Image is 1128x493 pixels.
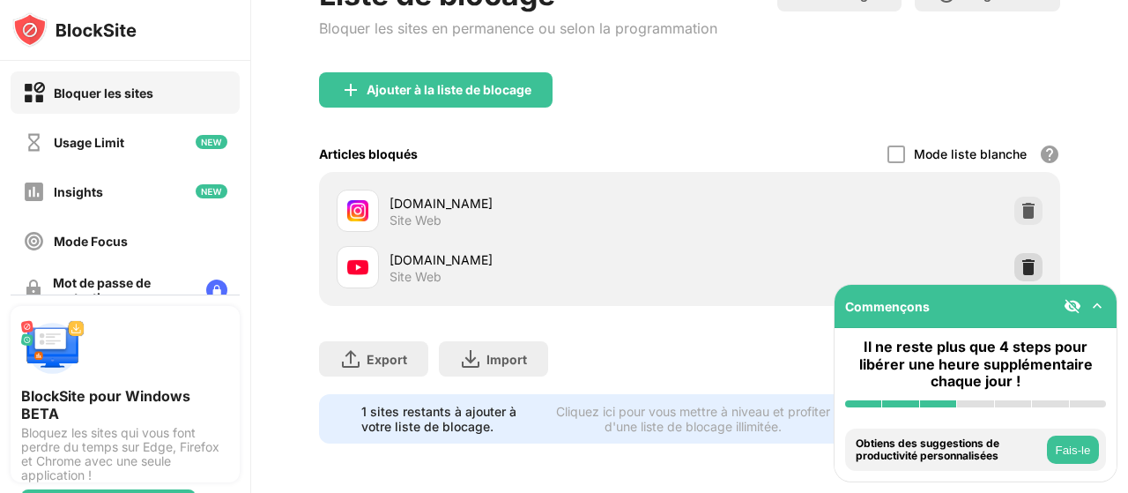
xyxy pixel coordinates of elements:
[23,280,44,301] img: password-protection-off.svg
[319,19,717,37] div: Bloquer les sites en permanence ou selon la programmation
[21,317,85,380] img: push-desktop.svg
[196,135,227,149] img: new-icon.svg
[54,184,103,199] div: Insights
[361,404,542,434] div: 1 sites restants à ajouter à votre liste de blocage.
[1064,297,1081,315] img: eye-not-visible.svg
[390,269,442,285] div: Site Web
[54,234,128,249] div: Mode Focus
[206,280,227,301] img: lock-menu.svg
[347,200,368,221] img: favicons
[23,131,45,153] img: time-usage-off.svg
[845,339,1106,390] div: Il ne reste plus que 4 steps pour libérer une heure supplémentaire chaque jour !
[12,12,137,48] img: logo-blocksite.svg
[390,250,690,269] div: [DOMAIN_NAME]
[367,352,407,367] div: Export
[1088,297,1106,315] img: omni-setup-toggle.svg
[845,299,930,314] div: Commençons
[390,194,690,213] div: [DOMAIN_NAME]
[21,387,229,422] div: BlockSite pour Windows BETA
[21,426,229,482] div: Bloquez les sites qui vous font perdre du temps sur Edge, Firefox et Chrome avec une seule applic...
[347,257,368,278] img: favicons
[23,82,45,104] img: block-on.svg
[367,83,531,97] div: Ajouter à la liste de blocage
[196,184,227,198] img: new-icon.svg
[23,230,45,252] img: focus-off.svg
[856,437,1043,463] div: Obtiens des suggestions de productivité personnalisées
[390,213,442,228] div: Site Web
[23,181,45,203] img: insights-off.svg
[54,86,153,101] div: Bloquer les sites
[914,146,1027,161] div: Mode liste blanche
[53,275,192,305] div: Mot de passe de protection
[486,352,527,367] div: Import
[54,135,124,150] div: Usage Limit
[319,146,418,161] div: Articles bloqués
[1047,436,1099,464] button: Fais-le
[553,404,835,434] div: Cliquez ici pour vous mettre à niveau et profiter d'une liste de blocage illimitée.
